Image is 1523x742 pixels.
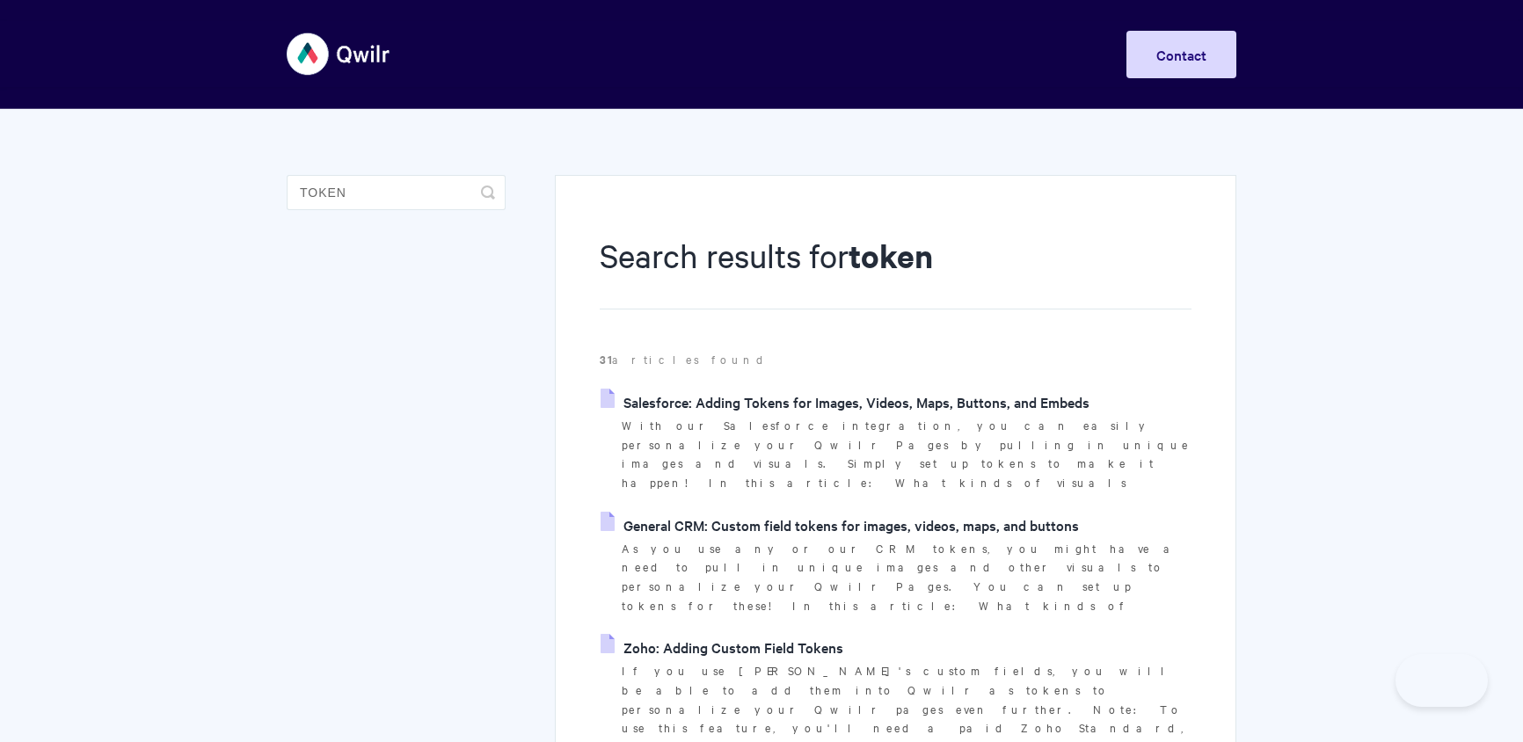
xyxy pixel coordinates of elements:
strong: 31 [600,351,612,367]
input: Search [287,175,506,210]
strong: token [849,234,933,277]
h1: Search results for [600,233,1191,309]
img: Qwilr Help Center [287,21,391,87]
p: With our Salesforce integration, you can easily personalize your Qwilr Pages by pulling in unique... [622,416,1191,492]
p: articles found [600,350,1191,369]
a: Contact [1126,31,1236,78]
iframe: Toggle Customer Support [1395,654,1488,707]
p: As you use any or our CRM tokens, you might have a need to pull in unique images and other visual... [622,539,1191,615]
a: General CRM: Custom field tokens for images, videos, maps, and buttons [601,512,1079,538]
p: If you use [PERSON_NAME]'s custom fields, you will be able to add them into Qwilr as tokens to pe... [622,661,1191,738]
a: Salesforce: Adding Tokens for Images, Videos, Maps, Buttons, and Embeds [601,389,1089,415]
a: Zoho: Adding Custom Field Tokens [601,634,843,660]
